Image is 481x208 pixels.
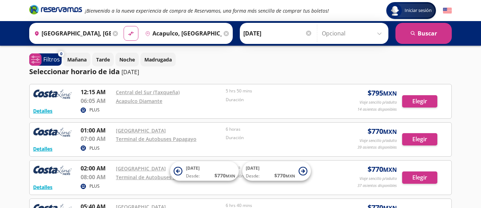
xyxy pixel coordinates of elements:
[360,99,397,105] p: Viaje sencillo p/adulto
[121,68,139,76] p: [DATE]
[81,173,112,181] p: 08:00 AM
[89,107,100,113] p: PLUS
[67,56,87,63] p: Mañana
[242,162,311,181] button: [DATE]Desde:$770MXN
[85,7,329,14] em: ¡Bienvenido a la nueva experiencia de compra de Reservamos, una forma más sencilla de comprar tus...
[96,56,110,63] p: Tarde
[226,173,235,178] small: MXN
[368,164,397,175] span: $ 770
[116,165,166,172] a: [GEOGRAPHIC_DATA]
[29,4,82,17] a: Brand Logo
[29,53,62,66] button: 0Filtros
[81,88,112,96] p: 12:15 AM
[142,25,222,42] input: Buscar Destino
[31,25,111,42] input: Buscar Origen
[443,6,452,15] button: English
[170,162,239,181] button: [DATE]Desde:$770MXN
[214,172,235,179] span: $ 770
[243,25,312,42] input: Elegir Fecha
[357,183,397,189] p: 37 asientos disponibles
[360,176,397,182] p: Viaje sencillo p/adulto
[33,126,72,140] img: RESERVAMOS
[81,97,112,105] p: 06:05 AM
[246,165,260,171] span: [DATE]
[322,25,385,42] input: Opcional
[368,126,397,137] span: $ 770
[89,145,100,151] p: PLUS
[29,4,82,15] i: Brand Logo
[89,183,100,189] p: PLUS
[140,53,176,66] button: Madrugada
[286,173,295,178] small: MXN
[116,136,196,142] a: Terminal de Autobuses Papagayo
[368,88,397,98] span: $ 795
[383,128,397,136] small: MXN
[33,88,72,102] img: RESERVAMOS
[81,164,112,173] p: 02:00 AM
[33,164,72,178] img: RESERVAMOS
[402,133,437,145] button: Elegir
[357,106,397,112] p: 14 asientos disponibles
[383,90,397,97] small: MXN
[33,145,52,152] button: Detalles
[119,56,135,63] p: Noche
[226,97,332,103] p: Duración
[92,53,114,66] button: Tarde
[226,126,332,132] p: 6 horas
[116,89,180,96] a: Central del Sur (Taxqueña)
[402,7,435,14] span: Iniciar sesión
[81,126,112,135] p: 01:00 AM
[395,23,452,44] button: Buscar
[226,135,332,141] p: Duración
[357,144,397,150] p: 39 asientos disponibles
[402,95,437,108] button: Elegir
[246,173,260,179] span: Desde:
[33,107,52,115] button: Detalles
[144,56,172,63] p: Madrugada
[63,53,90,66] button: Mañana
[383,166,397,174] small: MXN
[402,171,437,184] button: Elegir
[43,55,60,64] p: Filtros
[29,66,120,77] p: Seleccionar horario de ida
[116,98,162,104] a: Acapulco Diamante
[81,135,112,143] p: 07:00 AM
[33,183,52,191] button: Detalles
[226,88,332,94] p: 5 hrs 50 mins
[186,173,200,179] span: Desde:
[116,174,196,181] a: Terminal de Autobuses Papagayo
[274,172,295,179] span: $ 770
[115,53,139,66] button: Noche
[360,138,397,144] p: Viaje sencillo p/adulto
[186,165,200,171] span: [DATE]
[116,127,166,134] a: [GEOGRAPHIC_DATA]
[60,51,62,57] span: 0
